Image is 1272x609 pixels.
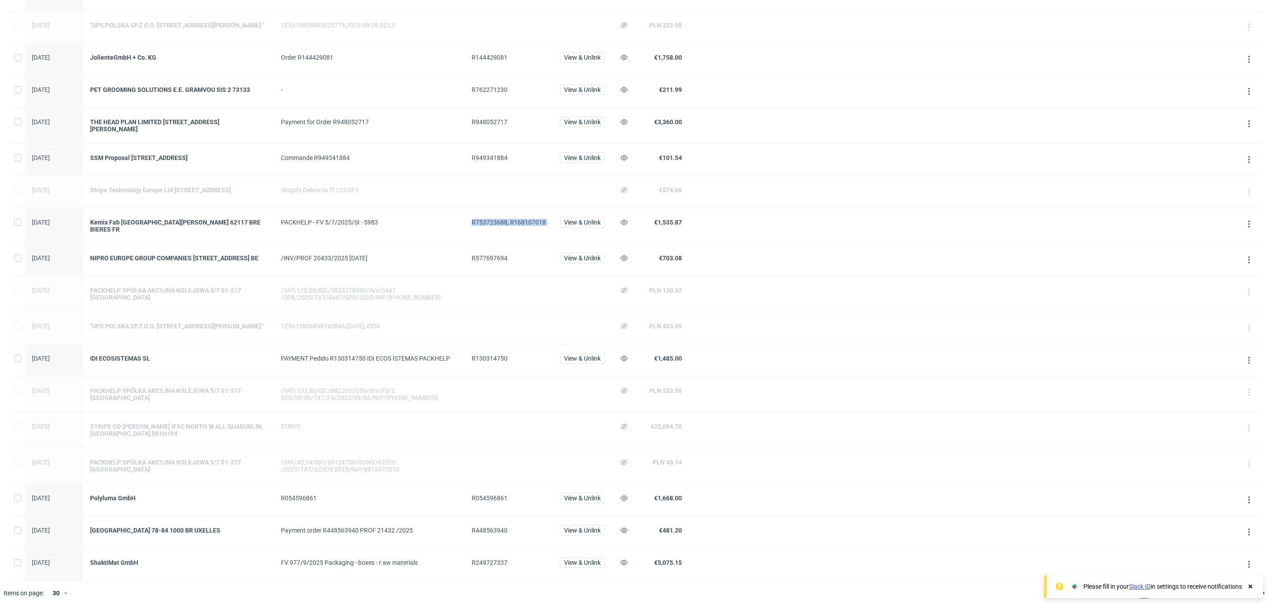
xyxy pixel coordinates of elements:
span: View & Unlink [564,219,601,225]
span: R949341884 [472,154,507,161]
a: "UPS POLSKA SP.Z O.O. [STREET_ADDRESS][PERSON_NAME] " [90,323,267,330]
a: Stripe Technology Europe Ltd [STREET_ADDRESS] [90,187,267,194]
div: /VAT/40,14/IDC/6912473010/INV/62/EH /2025/TXT/62/EH/2025/NIP/6912473010 [281,459,458,473]
span: [DATE] [32,559,50,566]
span: PLN 40.14 [653,459,682,466]
a: SSM Proposal [STREET_ADDRESS] [90,154,267,161]
span: €703.08 [659,255,682,262]
a: Polyluma GmbH [90,495,267,502]
span: [DATE] [32,86,50,93]
span: View & Unlink [564,527,601,533]
span: R448563940 [472,527,507,534]
button: View & Unlink [560,353,605,364]
a: STRIPE CO [PERSON_NAME] IFSC NORTH W ALL QUADUBLIN,[GEOGRAPHIC_DATA],D01H104 [90,423,267,437]
div: 1Z5A15806898742848,[DATE],4556 [281,323,458,330]
button: View & Unlink [560,117,605,127]
a: Kemix Fab [GEOGRAPHIC_DATA][PERSON_NAME] 62117 BRE BIERES FR [90,219,267,233]
span: €1,668.00 [654,495,682,502]
div: - [281,86,458,93]
span: Items on page: [4,589,44,598]
button: View & Unlink [560,493,605,503]
div: Order R144429081 [281,54,458,61]
a: PACKHELP SPÓŁKA AKCYJNA KOLEJOWA 5/7 01-217 [GEOGRAPHIC_DATA] [90,387,267,401]
a: Slack ID [1129,583,1151,590]
a: View & Unlink [560,54,605,61]
a: PACKHELP SPÓŁKA AKCYJNA KOLEJOWA 5/7 01-217 [GEOGRAPHIC_DATA] [90,287,267,301]
span: PLN 455.65 [649,323,682,330]
span: R144429081 [472,54,507,61]
div: R054596861 [281,495,458,502]
span: R762271230 [472,86,507,93]
span: [DATE] [32,22,50,29]
a: View & Unlink [560,154,605,161]
span: View & Unlink [564,560,601,566]
a: View & Unlink [560,86,605,93]
div: Payment for Order R948052717 [281,118,458,126]
button: View & Unlink [560,52,605,63]
a: THE HEAD PLAN LIMITED [STREET_ADDRESS][PERSON_NAME] [90,118,267,133]
span: [DATE] [32,54,50,61]
span: R753723688, R168107018 [472,219,546,226]
span: View & Unlink [564,119,601,125]
div: /VAT/333,50/IDC/8822032556/INV/FS/2 025/09/96/TXT/FS/2025/09/96/NIP/[PHONE_NUMBER] [281,387,458,401]
a: "UPS POLSKA SP.Z O.O. [STREET_ADDRESS][PERSON_NAME] " [90,22,267,29]
span: PLN 323.00 [649,22,682,29]
a: View & Unlink [560,219,605,226]
span: €574.68 [659,187,682,194]
div: 1Z5A15806893025775,2025-08-29,323,3 [281,22,458,29]
span: €101.54 [659,154,682,161]
span: €22,094.70 [651,423,682,430]
span: [DATE] [32,423,50,430]
span: R054596861 [472,495,507,502]
div: FV 977/9/2025 Packaging - boxes - r aw materials [281,559,458,566]
a: JolienteGmbH + Co. KG [90,54,267,61]
span: [DATE] [32,355,50,362]
a: PET GROOMING SOLUTIONS E.E. GRAMVOU SIS 2 73133 [90,86,267,93]
span: €3,360.00 [654,118,682,126]
div: PAYMENT Pedido R130314750 IDI ECOS ISTEMAS PACKHELP [281,355,458,362]
button: View & Unlink [560,525,605,536]
span: €1,535.87 [654,219,682,226]
span: [DATE] [32,118,50,126]
span: PLN 333.50 [649,387,682,394]
div: Please fill in your in settings to receive notifications [1083,582,1242,591]
a: NIPRO EUROPE GROUP COMPANIES [STREET_ADDRESS] BE [90,255,267,262]
a: View & Unlink [560,527,605,534]
span: [DATE] [32,459,50,466]
span: [DATE] [32,527,50,534]
a: ShaktiMat GmbH [90,559,267,566]
span: View & Unlink [564,54,601,61]
a: View & Unlink [560,559,605,566]
span: [DATE] [32,154,50,161]
div: Shopify Deliveroo IT C2G3F3 [281,187,458,194]
span: View & Unlink [564,355,601,362]
a: IDI ECOSISTEMAS SL [90,355,267,362]
button: View & Unlink [560,253,605,263]
div: /INV/PROF 20433/2025 [DATE] [281,255,458,262]
span: R130314750 [472,355,507,362]
span: €211.99 [659,86,682,93]
span: €481.20 [659,527,682,534]
span: [DATE] [32,219,50,226]
span: [DATE] [32,323,50,330]
span: [DATE] [32,387,50,394]
a: PACKHELP SPÓŁKA AKCYJNA KOLEJOWA 5/7 01-217 [GEOGRAPHIC_DATA] [90,459,267,473]
a: View & Unlink [560,495,605,502]
span: [DATE] [32,495,50,502]
span: View & Unlink [564,87,601,93]
button: View & Unlink [560,152,605,163]
a: [GEOGRAPHIC_DATA] 78-84 1000 BR UXELLES [90,527,267,534]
